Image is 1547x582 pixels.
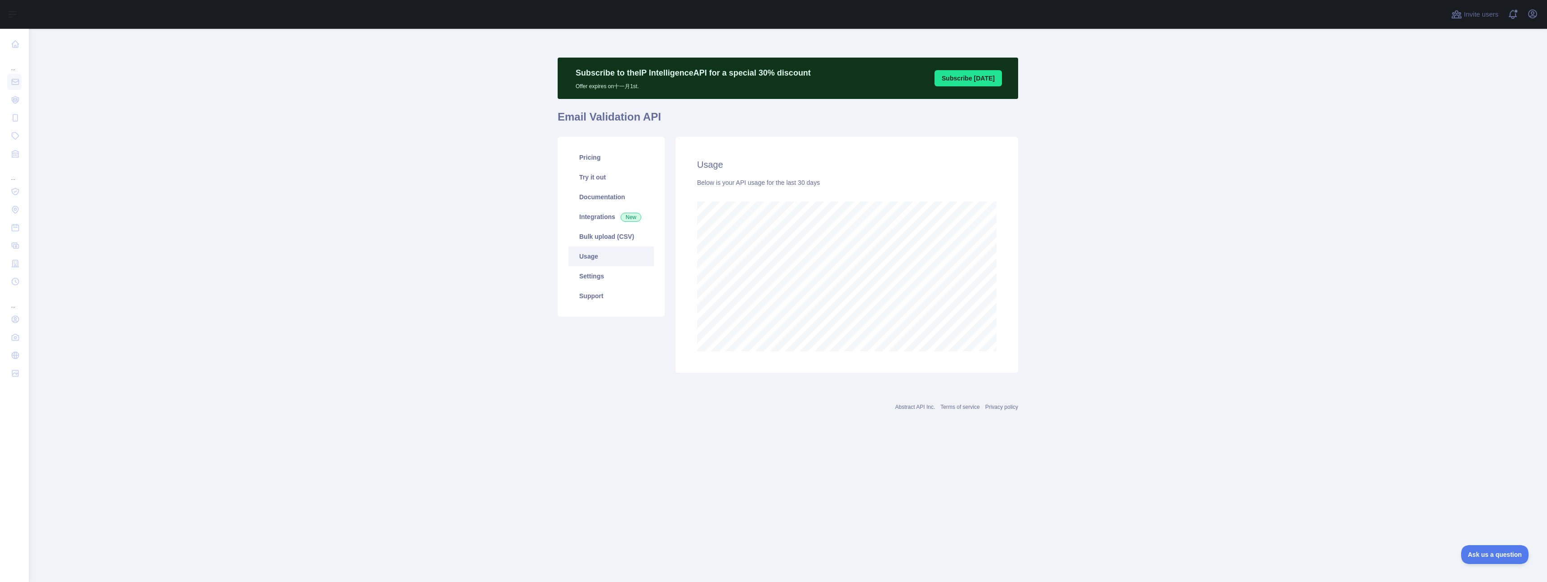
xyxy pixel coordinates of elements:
a: Documentation [568,187,654,207]
h1: Email Validation API [558,110,1018,131]
p: Subscribe to the IP Intelligence API for a special 30 % discount [576,67,811,79]
p: Offer expires on 十一月 1st. [576,79,811,90]
a: Pricing [568,148,654,167]
iframe: Toggle Customer Support [1461,545,1529,564]
span: Invite users [1464,9,1498,20]
span: New [621,213,641,222]
a: Bulk upload (CSV) [568,227,654,246]
div: ... [7,54,22,72]
a: Terms of service [940,404,979,410]
a: Settings [568,266,654,286]
a: Integrations New [568,207,654,227]
a: Abstract API Inc. [895,404,935,410]
a: Privacy policy [985,404,1018,410]
button: Invite users [1449,7,1500,22]
a: Support [568,286,654,306]
a: Usage [568,246,654,266]
div: Below is your API usage for the last 30 days [697,178,997,187]
a: Try it out [568,167,654,187]
h2: Usage [697,158,997,171]
div: ... [7,291,22,309]
button: Subscribe [DATE] [934,70,1002,86]
div: ... [7,164,22,182]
